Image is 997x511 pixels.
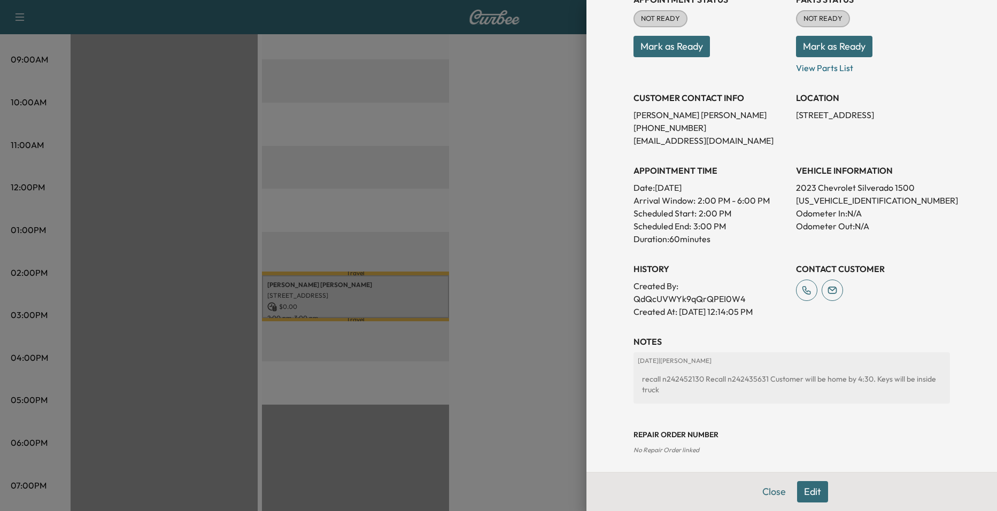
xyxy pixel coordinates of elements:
[796,207,950,220] p: Odometer In: N/A
[796,36,872,57] button: Mark as Ready
[796,181,950,194] p: 2023 Chevrolet Silverado 1500
[633,446,699,454] span: No Repair Order linked
[755,481,793,502] button: Close
[633,181,787,194] p: Date: [DATE]
[796,91,950,104] h3: LOCATION
[633,233,787,245] p: Duration: 60 minutes
[796,194,950,207] p: [US_VEHICLE_IDENTIFICATION_NUMBER]
[633,429,950,440] h3: Repair Order number
[633,262,787,275] h3: History
[633,207,697,220] p: Scheduled Start:
[638,369,946,399] div: recall n242452130 Recall n242435631 Customer will be home by 4:30. Keys will be inside truck
[633,134,787,147] p: [EMAIL_ADDRESS][DOMAIN_NAME]
[797,481,828,502] button: Edit
[698,194,770,207] span: 2:00 PM - 6:00 PM
[638,357,946,365] p: [DATE] | [PERSON_NAME]
[796,262,950,275] h3: CONTACT CUSTOMER
[796,109,950,121] p: [STREET_ADDRESS]
[633,164,787,177] h3: APPOINTMENT TIME
[635,13,686,24] span: NOT READY
[633,109,787,121] p: [PERSON_NAME] [PERSON_NAME]
[633,36,710,57] button: Mark as Ready
[699,207,731,220] p: 2:00 PM
[633,280,787,305] p: Created By : QdQcUVWYk9qQrQPEI0W4
[633,305,787,318] p: Created At : [DATE] 12:14:05 PM
[633,194,787,207] p: Arrival Window:
[797,13,849,24] span: NOT READY
[796,57,950,74] p: View Parts List
[633,121,787,134] p: [PHONE_NUMBER]
[693,220,726,233] p: 3:00 PM
[633,335,950,348] h3: NOTES
[796,220,950,233] p: Odometer Out: N/A
[796,164,950,177] h3: VEHICLE INFORMATION
[633,91,787,104] h3: CUSTOMER CONTACT INFO
[633,220,691,233] p: Scheduled End:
